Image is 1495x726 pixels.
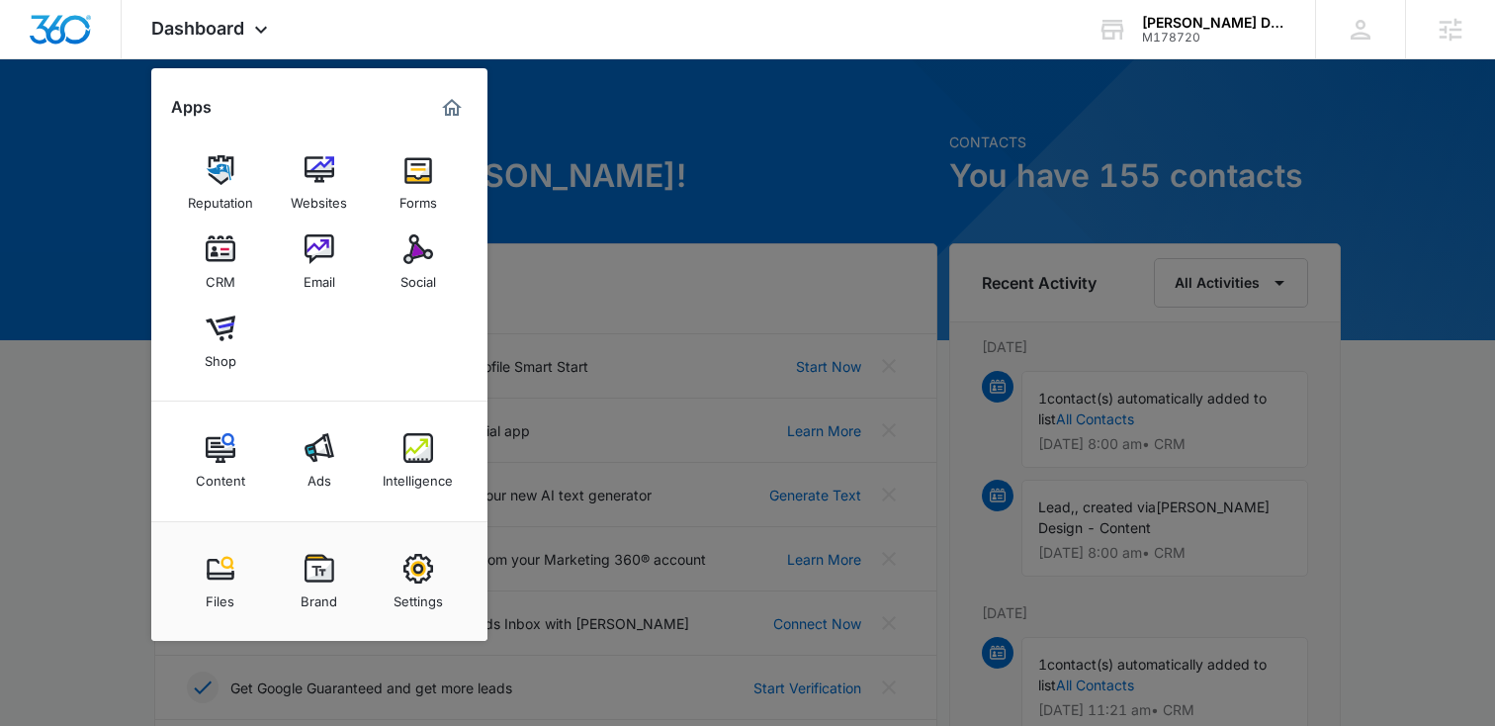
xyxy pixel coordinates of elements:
a: Websites [282,145,357,221]
div: Ads [308,463,331,489]
a: Content [183,423,258,499]
div: Intelligence [383,463,453,489]
span: Dashboard [151,18,244,39]
div: Social [400,264,436,290]
a: Ads [282,423,357,499]
div: Files [206,584,234,609]
a: Shop [183,304,258,379]
div: CRM [206,264,235,290]
div: Websites [291,185,347,211]
a: Email [282,225,357,300]
a: Intelligence [381,423,456,499]
div: account name [1142,15,1286,31]
a: Forms [381,145,456,221]
div: Email [304,264,335,290]
a: Settings [381,544,456,619]
div: Brand [301,584,337,609]
a: Reputation [183,145,258,221]
div: Forms [399,185,437,211]
div: account id [1142,31,1286,45]
a: Files [183,544,258,619]
div: Shop [205,343,236,369]
div: Reputation [188,185,253,211]
a: CRM [183,225,258,300]
a: Social [381,225,456,300]
a: Marketing 360® Dashboard [436,92,468,124]
h2: Apps [171,98,212,117]
div: Content [196,463,245,489]
div: Settings [394,584,443,609]
a: Brand [282,544,357,619]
